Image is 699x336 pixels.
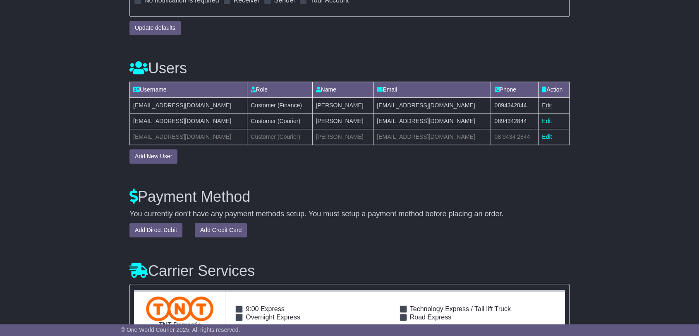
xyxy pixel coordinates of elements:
td: [EMAIL_ADDRESS][DOMAIN_NAME] [130,129,247,145]
td: 0894342844 [491,113,539,129]
td: [EMAIL_ADDRESS][DOMAIN_NAME] [373,97,491,113]
button: Update defaults [129,21,181,35]
td: Name [312,82,373,97]
a: Edit [542,102,552,109]
h3: Users [129,60,570,77]
td: 08 9434 2844 [491,129,539,145]
img: TNT Domestic [146,296,213,321]
td: Action [539,82,570,97]
span: Road Express [410,314,452,321]
td: Customer (Courier) [247,129,312,145]
div: TNT Domestic [138,321,221,329]
a: Edit [542,118,552,124]
td: [PERSON_NAME] [312,97,373,113]
td: [PERSON_NAME] [312,129,373,145]
span: Technology Express / Tail lift Truck [410,305,511,312]
td: Role [247,82,312,97]
button: Add New User [129,149,177,164]
h3: Carrier Services [129,263,570,279]
div: You currently don't have any payment methods setup. You must setup a payment method before placin... [129,210,570,219]
td: [EMAIL_ADDRESS][DOMAIN_NAME] [373,129,491,145]
h3: Payment Method [129,189,570,205]
td: [PERSON_NAME] [312,113,373,129]
td: Username [130,82,247,97]
button: Add Credit Card [195,223,247,237]
td: [EMAIL_ADDRESS][DOMAIN_NAME] [373,113,491,129]
td: [EMAIL_ADDRESS][DOMAIN_NAME] [130,97,247,113]
td: 0894342844 [491,97,539,113]
td: Customer (Finance) [247,97,312,113]
span: Overnight Express [246,314,300,321]
td: Customer (Courier) [247,113,312,129]
span: 9:00 Express [246,305,284,312]
td: Email [373,82,491,97]
button: Add Direct Debit [129,223,182,237]
td: [EMAIL_ADDRESS][DOMAIN_NAME] [130,113,247,129]
td: Phone [491,82,539,97]
a: Edit [542,133,552,140]
span: © One World Courier 2025. All rights reserved. [121,326,240,333]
